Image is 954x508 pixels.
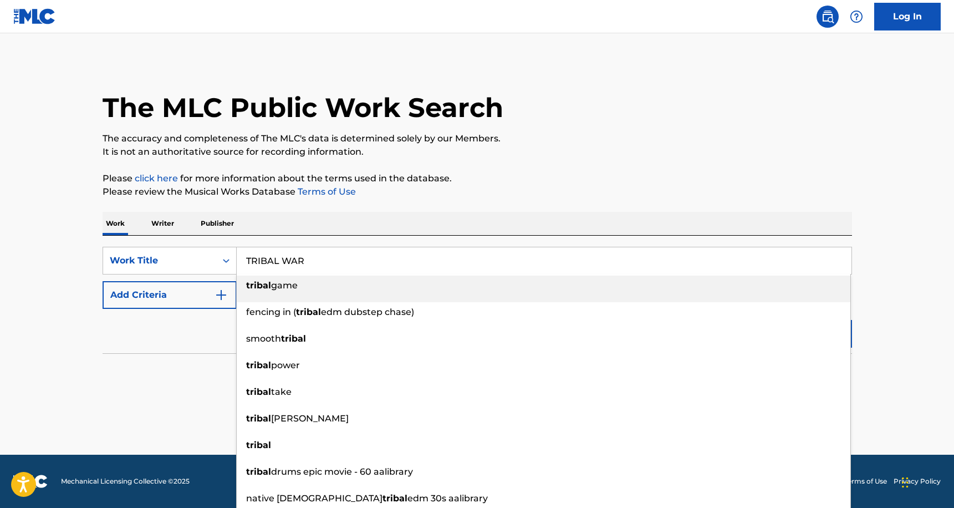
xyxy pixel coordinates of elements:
p: Publisher [197,212,237,235]
form: Search Form [103,247,852,353]
span: native [DEMOGRAPHIC_DATA] [246,493,382,504]
strong: tribal [246,360,271,370]
span: edm dubstep chase) [321,307,414,317]
img: search [821,10,834,23]
span: take [271,387,292,397]
img: MLC Logo [13,8,56,24]
span: game [271,280,298,291]
span: [PERSON_NAME] [271,413,349,424]
a: Terms of Use [295,186,356,197]
span: smooth [246,333,281,344]
p: The accuracy and completeness of The MLC's data is determined solely by our Members. [103,132,852,145]
img: help [850,10,863,23]
a: Log In [874,3,941,31]
strong: tribal [246,440,271,450]
button: Add Criteria [103,281,237,309]
a: Public Search [817,6,839,28]
p: Writer [148,212,177,235]
strong: tribal [246,280,271,291]
img: 9d2ae6d4665cec9f34b9.svg [215,288,228,302]
iframe: Chat Widget [899,455,954,508]
strong: tribal [246,413,271,424]
span: fencing in ( [246,307,296,317]
span: drums epic movie - 60 aalibrary [271,466,413,477]
p: Work [103,212,128,235]
div: Drag [902,466,909,499]
strong: tribal [281,333,306,344]
a: click here [135,173,178,184]
span: edm 30s aalibrary [407,493,488,504]
strong: tribal [246,387,271,397]
p: Please review the Musical Works Database [103,185,852,199]
strong: tribal [246,466,271,477]
a: Privacy Policy [894,476,941,486]
p: It is not an authoritative source for recording information. [103,145,852,159]
strong: tribal [382,493,407,504]
strong: tribal [296,307,321,317]
span: power [271,360,300,370]
h1: The MLC Public Work Search [103,91,503,124]
img: logo [13,475,48,488]
div: Work Title [110,254,210,267]
p: Please for more information about the terms used in the database. [103,172,852,185]
span: Mechanical Licensing Collective © 2025 [61,476,190,486]
div: Help [845,6,868,28]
